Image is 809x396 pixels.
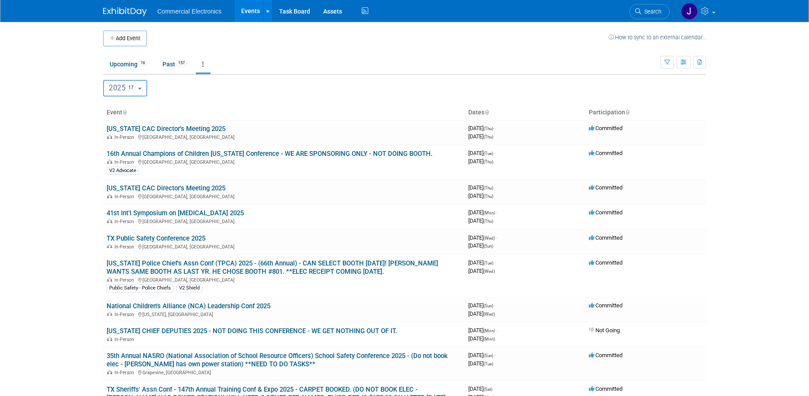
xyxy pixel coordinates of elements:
[114,194,137,200] span: In-Person
[468,386,495,392] span: [DATE]
[468,268,495,274] span: [DATE]
[484,337,495,341] span: (Mon)
[114,337,137,342] span: In-Person
[468,302,496,309] span: [DATE]
[114,370,137,375] span: In-Person
[641,8,661,15] span: Search
[468,150,496,156] span: [DATE]
[107,352,448,368] a: 35th Annual NASRO (National Association of School Resource Officers) School Safety Conference 202...
[484,362,493,366] span: (Tue)
[589,259,622,266] span: Committed
[484,353,493,358] span: (Sun)
[107,150,432,158] a: 16th Annual Champions of Children [US_STATE] Conference - WE ARE SPONSORING ONLY - NOT DOING BOOTH.
[468,327,498,334] span: [DATE]
[484,269,495,274] span: (Wed)
[107,368,461,375] div: Grapevine, [GEOGRAPHIC_DATA]
[107,312,112,316] img: In-Person Event
[589,209,622,216] span: Committed
[468,125,496,131] span: [DATE]
[484,312,495,317] span: (Wed)
[468,242,493,249] span: [DATE]
[114,312,137,317] span: In-Person
[114,244,137,250] span: In-Person
[107,234,205,242] a: TX Public Safety Conference 2025
[107,277,112,282] img: In-Person Event
[625,109,629,116] a: Sort by Participation Type
[107,259,438,275] a: [US_STATE] Police Chief's Assn Conf (TPCA) 2025 - (66th Annual) - CAN SELECT BOOTH [DATE]! [PERSO...
[107,134,112,139] img: In-Person Event
[107,244,112,248] img: In-Person Event
[496,327,498,334] span: -
[589,327,620,334] span: Not Going
[468,158,493,165] span: [DATE]
[468,360,493,367] span: [DATE]
[589,386,622,392] span: Committed
[107,184,225,192] a: [US_STATE] CAC Director's Meeting 2025
[484,328,495,333] span: (Mon)
[589,150,622,156] span: Committed
[484,387,492,392] span: (Sat)
[107,243,461,250] div: [GEOGRAPHIC_DATA], [GEOGRAPHIC_DATA]
[484,186,493,190] span: (Thu)
[103,7,147,16] img: ExhibitDay
[494,184,496,191] span: -
[494,386,495,392] span: -
[107,302,270,310] a: National Children's Alliance (NCA) Leadership Conf 2025
[484,244,493,248] span: (Sun)
[114,277,137,283] span: In-Person
[608,34,706,41] a: How to sync to an external calendar...
[484,134,493,139] span: (Thu)
[107,219,112,223] img: In-Person Event
[589,184,622,191] span: Committed
[107,209,244,217] a: 41st Int'l Symposium on [MEDICAL_DATA] 2025
[122,109,127,116] a: Sort by Event Name
[107,133,461,140] div: [GEOGRAPHIC_DATA], [GEOGRAPHIC_DATA]
[107,217,461,224] div: [GEOGRAPHIC_DATA], [GEOGRAPHIC_DATA]
[468,234,498,241] span: [DATE]
[484,219,493,224] span: (Thu)
[468,352,496,358] span: [DATE]
[589,234,622,241] span: Committed
[107,370,112,374] img: In-Person Event
[109,83,136,92] span: 2025
[103,31,147,46] button: Add Event
[589,352,622,358] span: Committed
[157,8,221,15] span: Commercial Electronics
[468,133,493,140] span: [DATE]
[484,194,493,199] span: (Thu)
[589,125,622,131] span: Committed
[468,335,495,342] span: [DATE]
[484,151,493,156] span: (Tue)
[494,125,496,131] span: -
[107,276,461,283] div: [GEOGRAPHIC_DATA], [GEOGRAPHIC_DATA]
[484,159,493,164] span: (Thu)
[496,209,498,216] span: -
[465,105,585,120] th: Dates
[107,125,225,133] a: [US_STATE] CAC Director's Meeting 2025
[468,310,495,317] span: [DATE]
[629,4,670,19] a: Search
[103,105,465,120] th: Event
[103,56,154,72] a: Upcoming16
[107,337,112,341] img: In-Person Event
[494,302,496,309] span: -
[494,150,496,156] span: -
[494,352,496,358] span: -
[114,134,137,140] span: In-Person
[103,80,147,96] button: 202517
[176,60,187,66] span: 157
[107,194,112,198] img: In-Person Event
[585,105,706,120] th: Participation
[484,210,495,215] span: (Mon)
[107,310,461,317] div: [US_STATE], [GEOGRAPHIC_DATA]
[484,109,489,116] a: Sort by Start Date
[468,209,498,216] span: [DATE]
[468,184,496,191] span: [DATE]
[468,193,493,199] span: [DATE]
[107,159,112,164] img: In-Person Event
[114,159,137,165] span: In-Person
[107,158,461,165] div: [GEOGRAPHIC_DATA], [GEOGRAPHIC_DATA]
[484,303,493,308] span: (Sun)
[126,84,136,91] span: 17
[484,261,493,265] span: (Tue)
